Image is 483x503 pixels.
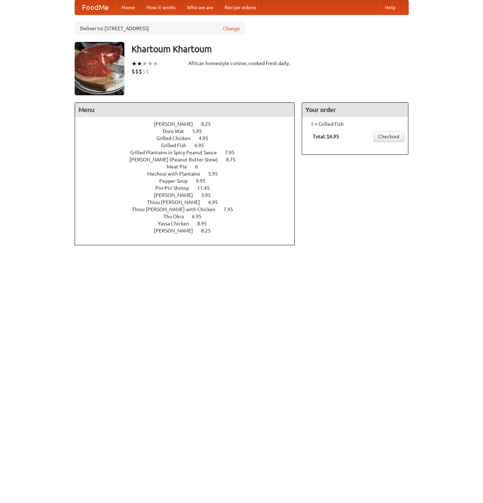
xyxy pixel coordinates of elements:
[163,128,191,134] span: Doro Wat
[192,214,209,219] span: 6.95
[188,60,295,67] div: African homestyle cuisine, cooked fresh daily.
[194,143,211,148] span: 6.95
[159,178,219,184] a: Pepper Soup 9.95
[135,68,139,75] li: $
[163,214,215,219] a: Thu Okra 6.95
[197,221,214,226] span: 8.95
[197,185,217,191] span: 11.45
[147,171,231,177] a: Mechoui with Plantains 5.95
[142,60,147,68] li: ★
[75,22,245,35] div: Deliver to: [STREET_ADDRESS]
[302,103,408,117] h4: Your order
[201,192,218,198] span: 3.95
[132,68,135,75] li: $
[147,199,231,205] a: Thiou [PERSON_NAME] 6.95
[75,42,124,95] img: angular.jpg
[155,185,223,191] a: Piri-Piri Shrimp 11.45
[199,135,215,141] span: 4.95
[225,150,242,155] span: 7.95
[139,68,142,75] li: $
[141,0,181,15] a: How it works
[147,199,207,205] span: Thiou [PERSON_NAME]
[161,143,193,148] span: Grilled Fish
[306,121,404,128] li: 1 × Grilled Fish
[167,164,194,170] span: Meat Pie
[196,178,213,184] span: 9.95
[167,164,211,170] a: Meat Pie 6
[181,0,219,15] a: Who we are
[163,214,191,219] span: Thu Okra
[147,60,153,68] li: ★
[223,25,240,32] a: Change
[195,164,205,170] span: 6
[224,207,240,212] span: 7.95
[219,0,262,15] a: Recipe videos
[153,60,158,68] li: ★
[201,121,218,127] span: 8.25
[226,157,243,162] span: 8.75
[129,157,249,162] a: [PERSON_NAME] (Peanut Butter Stew) 8.75
[75,0,116,15] a: FoodMe
[159,178,195,184] span: Pepper Soup
[158,221,220,226] a: Yassa Chicken 8.95
[154,121,224,127] a: [PERSON_NAME] 8.25
[132,42,409,56] h3: Khartoum Khartoum
[158,221,196,226] span: Yassa Chicken
[142,68,146,75] li: $
[201,228,218,234] span: 8.25
[147,171,207,177] span: Mechoui with Plantains
[156,135,198,141] span: Grilled Chicken
[129,157,225,162] span: [PERSON_NAME] (Peanut Butter Stew)
[208,199,225,205] span: 6.95
[137,60,142,68] li: ★
[156,135,221,141] a: Grilled Chicken 4.95
[130,150,224,155] span: Grilled Plantains in Spicy Peanut Sauce
[313,134,339,139] b: Total: $6.95
[192,128,209,134] span: 5.95
[132,207,222,212] span: Thiou [PERSON_NAME] with Chicken
[132,60,137,68] li: ★
[154,228,200,234] span: [PERSON_NAME]
[154,192,200,198] span: [PERSON_NAME]
[154,192,224,198] a: [PERSON_NAME] 3.95
[208,171,225,177] span: 5.95
[154,228,224,234] a: [PERSON_NAME] 8.25
[130,150,248,155] a: Grilled Plantains in Spicy Peanut Sauce 7.95
[132,207,246,212] a: Thiou [PERSON_NAME] with Chicken 7.95
[161,143,217,148] a: Grilled Fish 6.95
[116,0,141,15] a: Home
[75,103,295,117] h4: Menu
[374,131,404,142] a: Checkout
[154,121,200,127] span: [PERSON_NAME]
[155,185,196,191] span: Piri-Piri Shrimp
[146,68,149,75] li: $
[379,0,401,15] a: Help
[163,128,215,134] a: Doro Wat 5.95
